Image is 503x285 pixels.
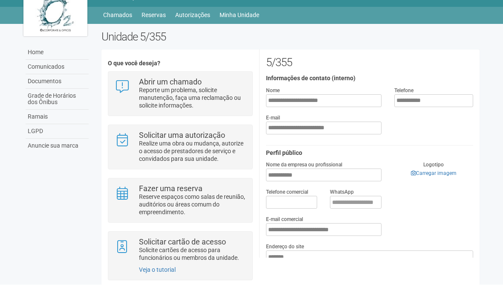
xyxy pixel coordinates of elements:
p: Reserve espaços como salas de reunião, auditórios ou áreas comum do empreendimento. [139,193,246,216]
label: WhatsApp [330,189,354,196]
a: Ramais [26,110,89,125]
a: Documentos [26,75,89,89]
a: Solicitar uma autorização Realize uma obra ou mudança, autorize o acesso de prestadores de serviç... [115,132,246,163]
label: E-mail comercial [266,216,303,224]
a: Minha Unidade [220,9,259,21]
h4: O que você deseja? [108,61,252,67]
a: Autorizações [175,9,210,21]
strong: Solicitar cartão de acesso [139,238,226,247]
h2: Unidade 5/355 [101,31,480,44]
h2: 5/355 [266,56,473,69]
strong: Solicitar uma autorização [139,131,225,140]
a: Abrir um chamado Reporte um problema, solicite manutenção, faça uma reclamação ou solicite inform... [115,79,246,110]
label: Endereço do site [266,243,304,251]
p: Reporte um problema, solicite manutenção, faça uma reclamação ou solicite informações. [139,87,246,110]
p: Realize uma obra ou mudança, autorize o acesso de prestadores de serviço e convidados para sua un... [139,140,246,163]
a: Comunicados [26,60,89,75]
label: Logotipo [423,161,444,169]
a: Anuncie sua marca [26,139,89,153]
a: Chamados [103,9,132,21]
label: Nome da empresa ou profissional [266,161,342,169]
a: Veja o tutorial [139,267,176,273]
a: Reservas [142,9,166,21]
h4: Perfil público [266,150,473,157]
a: Fazer uma reserva Reserve espaços como salas de reunião, auditórios ou áreas comum do empreendime... [115,185,246,216]
p: Solicite cartões de acesso para funcionários ou membros da unidade. [139,247,246,262]
strong: Fazer uma reserva [139,184,202,193]
a: Solicitar cartão de acesso Solicite cartões de acesso para funcionários ou membros da unidade. [115,238,246,262]
a: Grade de Horários dos Ônibus [26,89,89,110]
button: Carregar imagem [408,169,459,178]
h4: Informações de contato (interno) [266,76,473,82]
label: Telefone [394,87,413,95]
strong: Abrir um chamado [139,78,202,87]
label: Telefone comercial [266,189,308,196]
label: Nome [266,87,280,95]
a: Home [26,46,89,60]
label: E-mail [266,114,280,122]
a: LGPD [26,125,89,139]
